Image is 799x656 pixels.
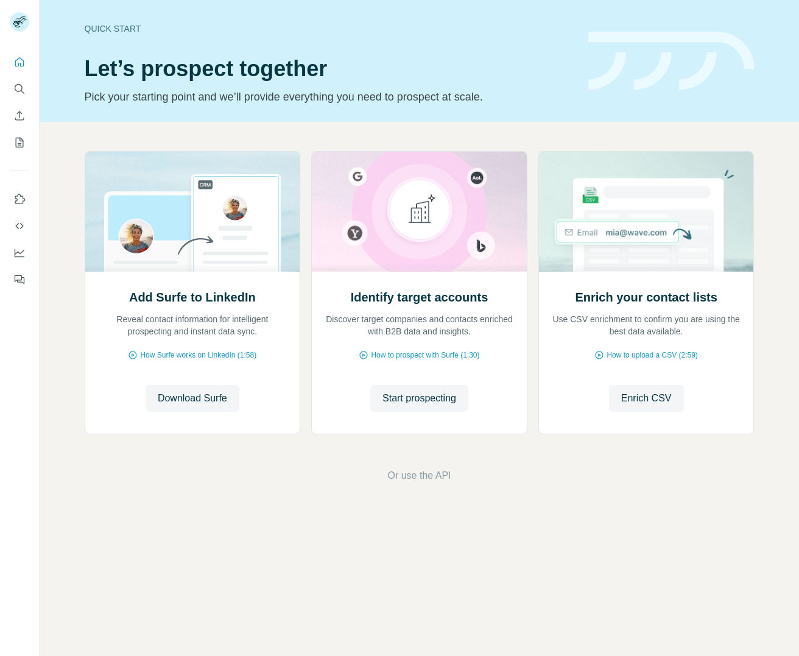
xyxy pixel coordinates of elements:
[538,152,755,272] img: Enrich your contact lists
[85,88,574,105] p: Pick your starting point and we’ll provide everything you need to prospect at scale.
[85,23,574,35] div: Quick start
[10,269,29,291] button: Feedback
[351,289,488,306] h2: Identify target accounts
[621,391,672,406] span: Enrich CSV
[10,105,29,127] button: Enrich CSV
[10,78,29,100] button: Search
[387,468,451,483] button: Or use the API
[588,32,755,91] img: banner
[370,385,468,412] button: Start prospecting
[158,391,227,406] span: Download Surfe
[382,391,456,406] span: Start prospecting
[324,313,515,337] p: Discover target companies and contacts enriched with B2B data and insights.
[85,57,574,81] h1: Let’s prospect together
[10,51,29,73] button: Quick start
[10,188,29,210] button: Use Surfe on LinkedIn
[609,385,684,412] button: Enrich CSV
[10,242,29,264] button: Dashboard
[311,152,527,272] img: Identify target accounts
[97,313,288,337] p: Reveal contact information for intelligent prospecting and instant data sync.
[551,313,742,337] p: Use CSV enrichment to confirm you are using the best data available.
[10,215,29,237] button: Use Surfe API
[146,385,239,412] button: Download Surfe
[575,289,717,306] h2: Enrich your contact lists
[371,350,479,361] span: How to prospect with Surfe (1:30)
[607,350,697,361] span: How to upload a CSV (2:59)
[10,132,29,153] button: My lists
[85,152,301,272] img: Add Surfe to LinkedIn
[140,350,256,361] span: How Surfe works on LinkedIn (1:58)
[129,289,256,306] h2: Add Surfe to LinkedIn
